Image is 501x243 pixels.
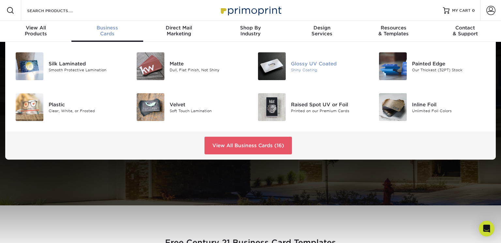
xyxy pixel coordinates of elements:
div: Dull, Flat Finish, Not Shiny [170,67,246,73]
img: Glossy UV Coated Business Cards [258,52,286,80]
a: Plastic Business Cards Plastic Clear, White, or Frosted [13,91,125,124]
img: Plastic Business Cards [16,93,43,121]
a: Shop ByIndustry [215,21,286,42]
div: Glossy UV Coated [291,60,367,67]
a: Matte Business Cards Matte Dull, Flat Finish, Not Shiny [134,50,246,83]
a: Contact& Support [430,21,501,42]
a: Silk Laminated Business Cards Silk Laminated Smooth Protective Lamination [13,50,125,83]
a: Resources& Templates [358,21,429,42]
span: 0 [472,8,475,13]
span: Direct Mail [143,25,215,31]
img: Primoprint [218,3,283,17]
div: & Support [430,25,501,37]
div: & Templates [358,25,429,37]
span: MY CART [452,8,471,13]
div: Services [286,25,358,37]
img: Silk Laminated Business Cards [16,52,43,80]
a: Inline Foil Business Cards Inline Foil Unlimited Foil Colors [377,91,488,124]
span: Shop By [215,25,286,31]
div: Our Thickest (32PT) Stock [412,67,488,73]
a: Painted Edge Business Cards Painted Edge Our Thickest (32PT) Stock [377,50,488,83]
span: Design [286,25,358,31]
div: Velvet [170,101,246,108]
div: Clear, White, or Frosted [49,108,125,113]
div: Silk Laminated [49,60,125,67]
a: Velvet Business Cards Velvet Soft Touch Lamination [134,91,246,124]
div: Printed on our Premium Cards [291,108,367,113]
div: Unlimited Foil Colors [412,108,488,113]
a: Raised Spot UV or Foil Business Cards Raised Spot UV or Foil Printed on our Premium Cards [255,91,367,124]
span: Business [71,25,143,31]
div: Industry [215,25,286,37]
img: Inline Foil Business Cards [379,93,407,121]
div: Raised Spot UV or Foil [291,101,367,108]
img: Matte Business Cards [137,52,164,80]
a: Glossy UV Coated Business Cards Glossy UV Coated Shiny Coating [255,50,367,83]
span: Resources [358,25,429,31]
div: Smooth Protective Lamination [49,67,125,73]
div: Painted Edge [412,60,488,67]
a: BusinessCards [71,21,143,42]
div: Plastic [49,101,125,108]
div: Open Intercom Messenger [479,221,494,236]
div: Shiny Coating [291,67,367,73]
a: Direct MailMarketing [143,21,215,42]
input: SEARCH PRODUCTS..... [26,7,90,14]
img: Velvet Business Cards [137,93,164,121]
img: Painted Edge Business Cards [379,52,407,80]
a: DesignServices [286,21,358,42]
div: Inline Foil [412,101,488,108]
img: Raised Spot UV or Foil Business Cards [258,93,286,121]
div: Soft Touch Lamination [170,108,246,113]
div: Cards [71,25,143,37]
a: View All Business Cards (16) [205,137,292,154]
div: Matte [170,60,246,67]
div: Marketing [143,25,215,37]
span: Contact [430,25,501,31]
